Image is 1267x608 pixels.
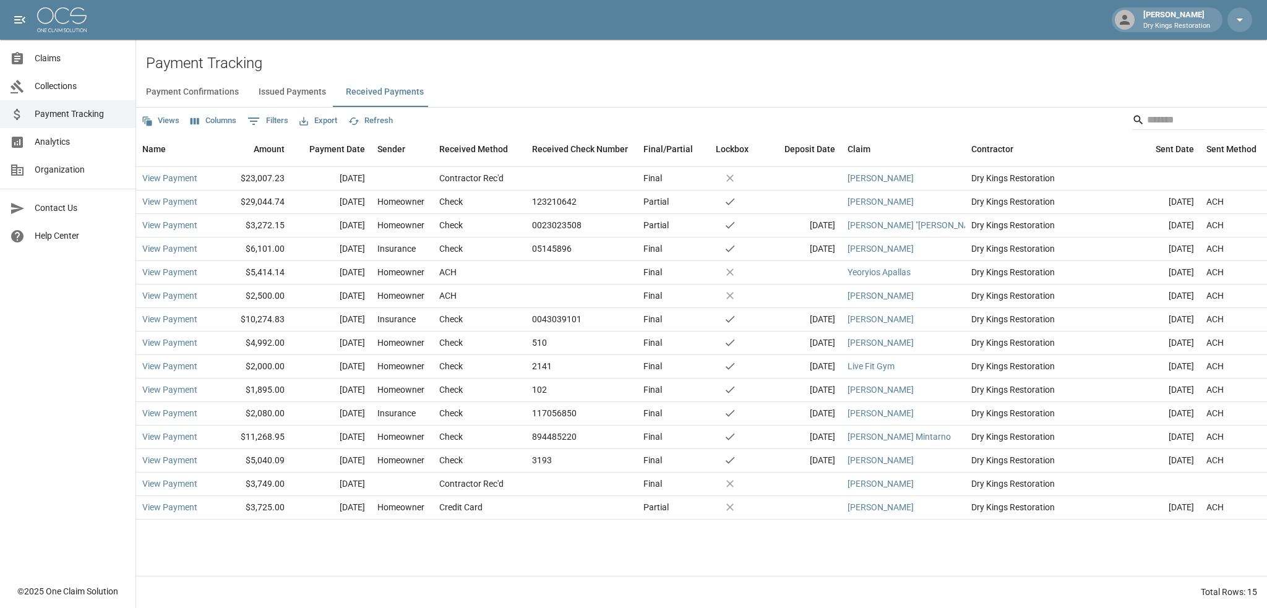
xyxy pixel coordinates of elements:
[210,308,291,332] div: $10,274.83
[848,407,914,419] a: [PERSON_NAME]
[761,332,841,355] div: [DATE]
[761,214,841,238] div: [DATE]
[210,261,291,285] div: $5,414.14
[439,313,463,325] div: Check
[142,430,197,443] a: View Payment
[643,336,662,349] div: Final
[848,430,951,443] a: [PERSON_NAME] Mintarno
[377,242,416,255] div: Insurance
[965,167,1120,191] div: Dry Kings Restoration
[1120,132,1200,166] div: Sent Date
[439,219,463,231] div: Check
[532,454,552,466] div: 3193
[643,132,693,166] div: Final/Partial
[439,477,504,490] div: Contractor Rec'd
[291,449,371,473] div: [DATE]
[848,266,911,278] a: Yeoryios Apallas
[848,383,914,396] a: [PERSON_NAME]
[439,195,463,208] div: Check
[643,430,662,443] div: Final
[377,336,424,349] div: Homeowner
[377,313,416,325] div: Insurance
[1138,9,1215,31] div: [PERSON_NAME]
[291,402,371,426] div: [DATE]
[210,473,291,496] div: $3,749.00
[1120,496,1200,520] div: [DATE]
[35,135,126,148] span: Analytics
[965,402,1120,426] div: Dry Kings Restoration
[291,167,371,191] div: [DATE]
[291,261,371,285] div: [DATE]
[377,407,416,419] div: Insurance
[965,379,1120,402] div: Dry Kings Restoration
[210,332,291,355] div: $4,992.00
[1206,289,1224,302] div: ACH
[1200,132,1262,166] div: Sent Method
[210,238,291,261] div: $6,101.00
[699,132,761,166] div: Lockbox
[142,501,197,513] a: View Payment
[142,195,197,208] a: View Payment
[532,313,582,325] div: 0043039101
[532,219,582,231] div: 0023023508
[136,77,249,107] button: Payment Confirmations
[1132,110,1265,132] div: Search
[526,132,637,166] div: Received Check Number
[291,191,371,214] div: [DATE]
[643,172,662,184] div: Final
[532,407,577,419] div: 117056850
[637,132,699,166] div: Final/Partial
[1206,266,1224,278] div: ACH
[643,407,662,419] div: Final
[532,383,547,396] div: 102
[35,229,126,242] span: Help Center
[761,379,841,402] div: [DATE]
[291,214,371,238] div: [DATE]
[35,202,126,215] span: Contact Us
[210,402,291,426] div: $2,080.00
[761,449,841,473] div: [DATE]
[210,379,291,402] div: $1,895.00
[210,167,291,191] div: $23,007.23
[1120,238,1200,261] div: [DATE]
[142,313,197,325] a: View Payment
[1120,191,1200,214] div: [DATE]
[291,355,371,379] div: [DATE]
[1143,21,1210,32] p: Dry Kings Restoration
[291,132,371,166] div: Payment Date
[965,285,1120,308] div: Dry Kings Restoration
[1120,308,1200,332] div: [DATE]
[784,132,835,166] div: Deposit Date
[761,426,841,449] div: [DATE]
[643,383,662,396] div: Final
[1206,313,1224,325] div: ACH
[965,214,1120,238] div: Dry Kings Restoration
[439,132,508,166] div: Received Method
[532,360,552,372] div: 2141
[377,219,424,231] div: Homeowner
[439,407,463,419] div: Check
[1206,407,1224,419] div: ACH
[377,266,424,278] div: Homeowner
[291,238,371,261] div: [DATE]
[439,360,463,372] div: Check
[142,219,197,231] a: View Payment
[433,132,526,166] div: Received Method
[643,219,669,231] div: Partial
[965,449,1120,473] div: Dry Kings Restoration
[377,195,424,208] div: Homeowner
[439,266,457,278] div: ACH
[210,496,291,520] div: $3,725.00
[377,501,424,513] div: Homeowner
[1156,132,1194,166] div: Sent Date
[643,195,669,208] div: Partial
[35,80,126,93] span: Collections
[761,402,841,426] div: [DATE]
[291,473,371,496] div: [DATE]
[965,308,1120,332] div: Dry Kings Restoration
[291,379,371,402] div: [DATE]
[254,132,285,166] div: Amount
[371,132,433,166] div: Sender
[1120,285,1200,308] div: [DATE]
[377,383,424,396] div: Homeowner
